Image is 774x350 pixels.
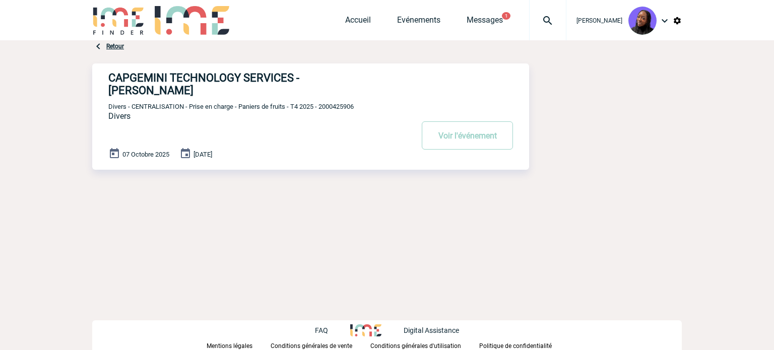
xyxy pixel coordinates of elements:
[106,43,124,50] a: Retour
[108,72,383,97] h4: CAPGEMINI TECHNOLOGY SERVICES - [PERSON_NAME]
[628,7,657,35] img: 131349-0.png
[207,340,271,350] a: Mentions légales
[502,12,510,20] button: 1
[397,15,440,29] a: Evénements
[271,340,370,350] a: Conditions générales de vente
[345,15,371,29] a: Accueil
[422,121,513,150] button: Voir l'événement
[207,342,252,349] p: Mentions légales
[315,326,328,334] p: FAQ
[271,342,352,349] p: Conditions générales de vente
[467,15,503,29] a: Messages
[370,340,479,350] a: Conditions générales d'utilisation
[479,342,552,349] p: Politique de confidentialité
[92,6,145,35] img: IME-Finder
[108,103,354,110] span: Divers - CENTRALISATION - Prise en charge - Paniers de fruits - T4 2025 - 2000425906
[576,17,622,24] span: [PERSON_NAME]
[315,325,350,334] a: FAQ
[404,326,459,334] p: Digital Assistance
[193,151,212,158] span: [DATE]
[108,111,131,121] span: Divers
[350,324,381,336] img: http://www.idealmeetingsevents.fr/
[122,151,169,158] span: 07 Octobre 2025
[479,340,568,350] a: Politique de confidentialité
[370,342,461,349] p: Conditions générales d'utilisation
